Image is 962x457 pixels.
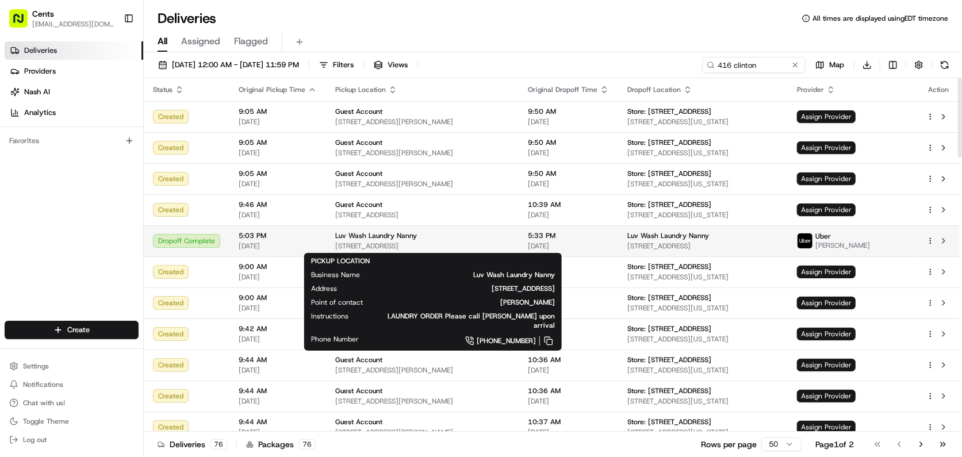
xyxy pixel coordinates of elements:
span: [DATE] [102,178,125,187]
div: 76 [298,439,316,450]
span: 9:36 AM [528,293,609,302]
span: Assign Provider [797,110,856,123]
span: [STREET_ADDRESS][PERSON_NAME] [335,148,509,158]
span: Assign Provider [797,172,856,185]
div: Packages [246,439,316,450]
span: Nash AI [24,87,50,97]
span: All times are displayed using EDT timezone [812,14,948,23]
span: [STREET_ADDRESS][US_STATE] [627,179,778,189]
div: 📗 [12,258,21,267]
p: Rows per page [701,439,757,450]
span: Log out [23,435,47,444]
a: 📗Knowledge Base [7,252,93,273]
span: [PERSON_NAME] [36,178,93,187]
span: Chat with us! [23,398,65,408]
span: 10:36 AM [528,355,609,364]
span: Settings [23,362,49,371]
span: [STREET_ADDRESS][US_STATE] [627,210,778,220]
img: 1738778727109-b901c2ba-d612-49f7-a14d-d897ce62d23f [24,110,45,130]
div: 76 [210,439,227,450]
span: Pickup Location [335,85,386,94]
span: Guest Account [335,386,382,395]
span: Guest Account [335,417,382,427]
div: Action [926,85,950,94]
span: [DATE] [239,272,317,282]
span: 9:50 AM [528,107,609,116]
a: Analytics [5,103,143,122]
span: Store: [STREET_ADDRESS] [627,107,711,116]
span: 9:00 AM [239,262,317,271]
span: Store: [STREET_ADDRESS] [627,262,711,271]
span: Assign Provider [797,390,856,402]
span: All [158,34,167,48]
button: Settings [5,358,139,374]
div: We're available if you need us! [52,121,158,130]
input: Clear [30,74,190,86]
span: [STREET_ADDRESS][PERSON_NAME] [335,397,509,406]
span: Assign Provider [797,266,856,278]
span: Assigned [181,34,220,48]
span: [DATE] [528,148,609,158]
img: 1736555255976-a54dd68f-1ca7-489b-9aae-adbdc363a1c4 [23,210,32,219]
span: [DATE] [239,210,317,220]
span: Views [388,60,408,70]
img: Nash [12,11,35,34]
span: [DATE] [528,304,609,313]
span: [DATE] [239,148,317,158]
span: • [95,209,99,218]
a: Nash AI [5,83,143,101]
span: Store: [STREET_ADDRESS] [627,417,711,427]
span: [DATE] [239,241,317,251]
img: 1736555255976-a54dd68f-1ca7-489b-9aae-adbdc363a1c4 [23,179,32,188]
span: [STREET_ADDRESS][US_STATE] [627,335,778,344]
a: [PHONE_NUMBER] [377,335,555,347]
span: [STREET_ADDRESS][US_STATE] [627,117,778,126]
span: Store: [STREET_ADDRESS] [627,355,711,364]
span: Phone Number [311,335,359,344]
span: [STREET_ADDRESS][US_STATE] [627,304,778,313]
span: API Documentation [109,257,185,268]
span: [DATE] [239,335,317,344]
span: [PERSON_NAME] [815,241,870,250]
span: 5:03 PM [239,231,317,240]
button: Notifications [5,377,139,393]
span: 9:05 AM [239,107,317,116]
a: Providers [5,62,143,80]
button: [DATE] 12:00 AM - [DATE] 11:59 PM [153,57,304,73]
span: Address [311,284,337,293]
button: Toggle Theme [5,413,139,429]
span: 9:46 AM [239,200,317,209]
img: uber-new-logo.jpeg [798,233,812,248]
button: Cents[EMAIL_ADDRESS][DOMAIN_NAME] [5,5,119,32]
span: 10:37 AM [528,417,609,427]
button: Log out [5,432,139,448]
span: Store: [STREET_ADDRESS] [627,200,711,209]
span: Knowledge Base [23,257,88,268]
span: Luv Wash Laundry Nanny [335,231,417,240]
span: Toggle Theme [23,417,69,426]
span: [STREET_ADDRESS][PERSON_NAME] [335,179,509,189]
img: Masood Aslam [12,198,30,217]
span: Assign Provider [797,203,856,216]
span: Assign Provider [797,297,856,309]
span: [DATE] [528,428,609,437]
span: Dropoff Location [627,85,681,94]
div: Start new chat [52,110,189,121]
button: Refresh [937,57,953,73]
span: Assign Provider [797,359,856,371]
span: Status [153,85,173,94]
span: Store: [STREET_ADDRESS] [627,169,711,178]
span: [STREET_ADDRESS] [355,284,555,293]
button: [EMAIL_ADDRESS][DOMAIN_NAME] [32,20,114,29]
span: Flagged [234,34,268,48]
span: • [95,178,99,187]
span: [PERSON_NAME] [36,209,93,218]
span: 9:36 AM [528,262,609,271]
span: [STREET_ADDRESS][PERSON_NAME] [335,366,509,375]
span: [DATE] [239,117,317,126]
span: [STREET_ADDRESS] [627,241,778,251]
div: 💻 [97,258,106,267]
span: [DATE] [239,428,317,437]
div: Page 1 of 2 [815,439,854,450]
